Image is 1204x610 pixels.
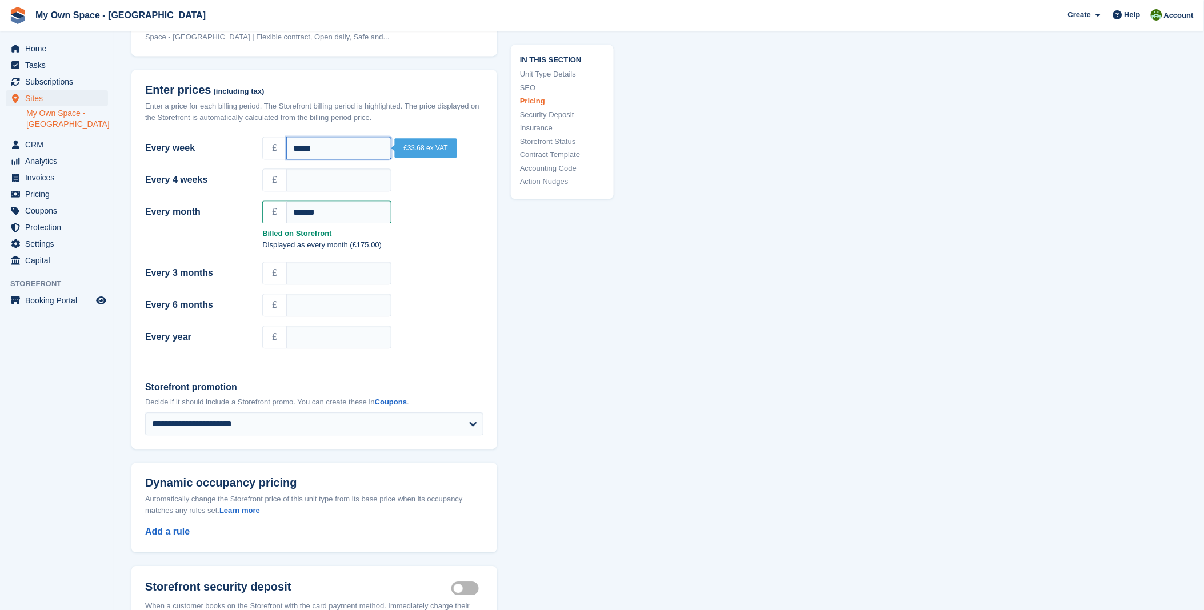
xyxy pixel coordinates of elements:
a: My Own Space - [GEOGRAPHIC_DATA] [31,6,210,25]
a: Insurance [520,123,605,134]
a: Action Nudges [520,176,605,188]
a: menu [6,186,108,202]
span: (including tax) [214,87,265,96]
label: Every week [145,141,249,155]
a: Contract Template [520,150,605,161]
span: Dynamic occupancy pricing [145,476,297,489]
a: Storefront Status [520,136,605,147]
span: Pricing [25,186,94,202]
span: Help [1125,9,1141,21]
div: 10 ft Container self storage unit in My Own Space - [GEOGRAPHIC_DATA] Demo Town with My Own Space... [145,22,483,42]
span: Protection [25,219,94,235]
span: In this section [520,54,605,65]
div: Enter a price for each billing period. The Storefront billing period is highlighted. The price di... [145,101,483,123]
a: menu [6,57,108,73]
span: Account [1164,10,1194,21]
h2: Storefront security deposit [145,580,451,593]
a: Add a rule [145,527,190,536]
a: menu [6,203,108,219]
span: Settings [25,236,94,252]
span: Home [25,41,94,57]
span: Capital [25,252,94,268]
img: Keely [1151,9,1162,21]
a: SEO [520,82,605,94]
label: Storefront promotion [145,380,483,394]
label: Every 4 weeks [145,173,249,187]
span: Invoices [25,170,94,186]
a: My Own Space - [GEOGRAPHIC_DATA] [26,108,108,130]
span: Coupons [25,203,94,219]
div: Automatically change the Storefront price of this unit type from its base price when its occupanc... [145,493,483,516]
label: Security deposit on [451,588,483,589]
span: Sites [25,90,94,106]
strong: Billed on Storefront [262,228,483,239]
a: menu [6,252,108,268]
a: menu [6,74,108,90]
span: Subscriptions [25,74,94,90]
p: Decide if it should include a Storefront promo. You can create these in . [145,396,483,408]
label: Every year [145,330,249,344]
span: Enter prices [145,83,211,97]
label: Every 3 months [145,266,249,280]
a: Coupons [375,398,407,406]
span: Tasks [25,57,94,73]
a: menu [6,41,108,57]
a: menu [6,292,108,308]
a: Pricing [520,96,605,107]
span: Create [1068,9,1091,21]
a: menu [6,90,108,106]
a: Learn more [219,506,260,515]
span: Analytics [25,153,94,169]
label: Every 6 months [145,298,249,312]
a: Accounting Code [520,163,605,174]
span: Storefront [10,278,114,290]
a: menu [6,170,108,186]
a: menu [6,219,108,235]
a: menu [6,236,108,252]
a: Unit Type Details [520,69,605,81]
a: menu [6,137,108,152]
a: menu [6,153,108,169]
img: stora-icon-8386f47178a22dfd0bd8f6a31ec36ba5ce8667c1dd55bd0f319d3a0aa187defe.svg [9,7,26,24]
label: Every month [145,205,249,219]
span: Booking Portal [25,292,94,308]
p: Displayed as every month (£175.00) [262,239,483,251]
a: Preview store [94,294,108,307]
span: CRM [25,137,94,152]
a: Security Deposit [520,109,605,121]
